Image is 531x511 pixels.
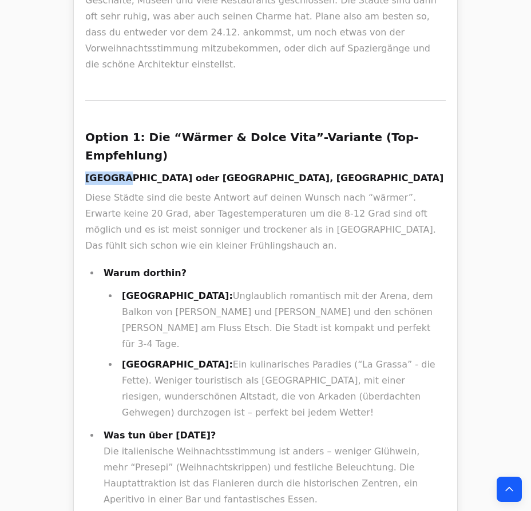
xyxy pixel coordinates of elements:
[100,428,446,508] li: Die italienische Weihnachtsstimmung ist anders – weniger Glühwein, mehr “Presepi” (Weihnachtskrip...
[85,190,446,254] p: Diese Städte sind die beste Antwort auf deinen Wunsch nach “wärmer”. Erwarte keine 20 Grad, aber ...
[122,290,233,301] strong: [GEOGRAPHIC_DATA]:
[118,288,446,352] li: Unglaublich romantisch mit der Arena, dem Balkon von [PERSON_NAME] und [PERSON_NAME] und den schö...
[85,173,443,183] strong: [GEOGRAPHIC_DATA] oder [GEOGRAPHIC_DATA], [GEOGRAPHIC_DATA]
[104,268,187,278] strong: Warum dorthin?
[85,128,446,165] h3: Option 1: Die “Wärmer & Dolce Vita”-Variante (Top-Empfehlung)
[497,477,522,502] button: Back to top
[118,357,446,421] li: Ein kulinarisches Paradies (“La Grassa” - die Fette). Weniger touristisch als [GEOGRAPHIC_DATA], ...
[122,359,233,370] strong: [GEOGRAPHIC_DATA]:
[104,430,216,441] strong: Was tun über [DATE]?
